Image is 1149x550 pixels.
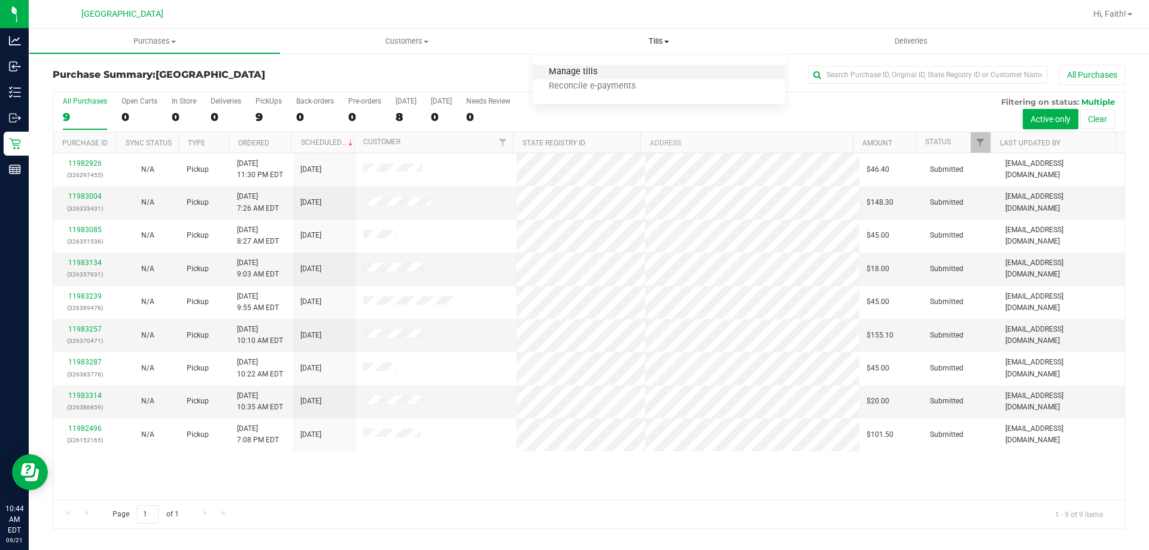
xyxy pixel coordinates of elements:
[930,429,963,440] span: Submitted
[60,169,109,181] p: (326297455)
[12,454,48,490] iframe: Resource center
[533,29,785,54] a: Tills Manage tills Reconcile e-payments
[9,86,21,98] inline-svg: Inventory
[930,396,963,407] span: Submitted
[785,29,1037,54] a: Deliveries
[1045,505,1112,523] span: 1 - 9 of 9 items
[1005,158,1117,181] span: [EMAIL_ADDRESS][DOMAIN_NAME]
[9,112,21,124] inline-svg: Outbound
[1005,357,1117,379] span: [EMAIL_ADDRESS][DOMAIN_NAME]
[121,110,157,124] div: 0
[281,29,533,54] a: Customers
[141,231,154,239] span: Not Applicable
[137,505,159,524] input: 1
[296,97,334,105] div: Back-orders
[396,97,417,105] div: [DATE]
[141,363,154,374] button: N/A
[141,429,154,440] button: N/A
[1081,97,1115,107] span: Multiple
[60,434,109,446] p: (326152165)
[60,269,109,280] p: (326357931)
[930,164,963,175] span: Submitted
[300,164,321,175] span: [DATE]
[187,263,209,275] span: Pickup
[867,263,889,275] span: $18.00
[522,139,585,147] a: State Registry ID
[187,363,209,374] span: Pickup
[68,358,102,366] a: 11983287
[141,198,154,206] span: Not Applicable
[29,36,280,47] span: Purchases
[867,330,893,341] span: $155.10
[1059,65,1125,85] button: All Purchases
[348,110,381,124] div: 0
[879,36,944,47] span: Deliveries
[9,163,21,175] inline-svg: Reports
[68,259,102,267] a: 11983134
[971,132,990,153] a: Filter
[348,97,381,105] div: Pre-orders
[493,132,513,153] a: Filter
[5,503,23,536] p: 10:44 AM EDT
[867,363,889,374] span: $45.00
[141,263,154,275] button: N/A
[53,69,410,80] h3: Purchase Summary:
[102,505,189,524] span: Page of 1
[237,158,283,181] span: [DATE] 11:30 PM EDT
[237,390,283,413] span: [DATE] 10:35 AM EDT
[172,110,196,124] div: 0
[237,324,283,347] span: [DATE] 10:10 AM EDT
[237,224,279,247] span: [DATE] 8:27 AM EDT
[867,230,889,241] span: $45.00
[431,97,452,105] div: [DATE]
[300,230,321,241] span: [DATE]
[930,363,963,374] span: Submitted
[281,36,532,47] span: Customers
[9,35,21,47] inline-svg: Analytics
[466,110,510,124] div: 0
[141,430,154,439] span: Not Applicable
[141,165,154,174] span: Not Applicable
[141,296,154,308] button: N/A
[60,236,109,247] p: (326351536)
[141,230,154,241] button: N/A
[68,325,102,333] a: 11983257
[237,257,279,280] span: [DATE] 9:03 AM EDT
[296,110,334,124] div: 0
[867,396,889,407] span: $20.00
[1005,423,1117,446] span: [EMAIL_ADDRESS][DOMAIN_NAME]
[121,97,157,105] div: Open Carts
[300,197,321,208] span: [DATE]
[533,81,652,92] span: Reconcile e-payments
[68,192,102,200] a: 11983004
[301,138,355,147] a: Scheduled
[60,302,109,314] p: (326369476)
[126,139,172,147] a: Sync Status
[68,391,102,400] a: 11983314
[396,110,417,124] div: 8
[930,296,963,308] span: Submitted
[1005,224,1117,247] span: [EMAIL_ADDRESS][DOMAIN_NAME]
[60,203,109,214] p: (326333431)
[237,357,283,379] span: [DATE] 10:22 AM EDT
[156,69,265,80] span: [GEOGRAPHIC_DATA]
[237,423,279,446] span: [DATE] 7:08 PM EDT
[187,164,209,175] span: Pickup
[141,330,154,341] button: N/A
[60,335,109,347] p: (326370471)
[300,263,321,275] span: [DATE]
[925,138,951,146] a: Status
[29,29,281,54] a: Purchases
[533,36,785,47] span: Tills
[300,396,321,407] span: [DATE]
[256,110,282,124] div: 9
[867,197,893,208] span: $148.30
[1005,291,1117,314] span: [EMAIL_ADDRESS][DOMAIN_NAME]
[63,97,107,105] div: All Purchases
[256,97,282,105] div: PickUps
[62,139,108,147] a: Purchase ID
[187,330,209,341] span: Pickup
[68,226,102,234] a: 11983085
[187,197,209,208] span: Pickup
[237,291,279,314] span: [DATE] 9:55 AM EDT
